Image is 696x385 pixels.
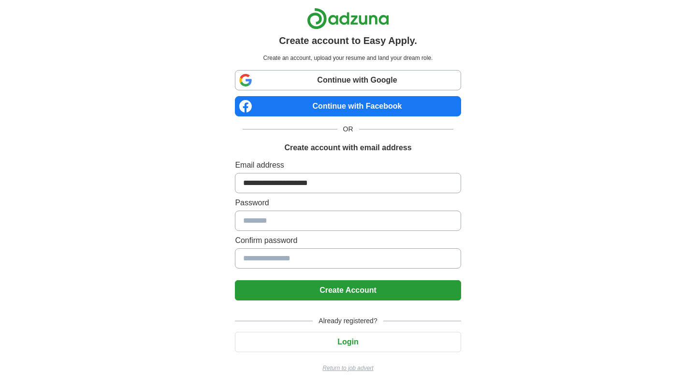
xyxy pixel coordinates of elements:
span: Already registered? [313,316,383,326]
label: Email address [235,159,461,171]
h1: Create account to Easy Apply. [279,33,417,48]
a: Login [235,338,461,346]
a: Return to job advert [235,364,461,372]
button: Login [235,332,461,352]
label: Password [235,197,461,209]
h1: Create account with email address [284,142,411,154]
img: Adzuna logo [307,8,389,29]
button: Create Account [235,280,461,300]
a: Continue with Google [235,70,461,90]
a: Continue with Facebook [235,96,461,116]
span: OR [337,124,359,134]
label: Confirm password [235,235,461,246]
p: Create an account, upload your resume and land your dream role. [237,54,459,62]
